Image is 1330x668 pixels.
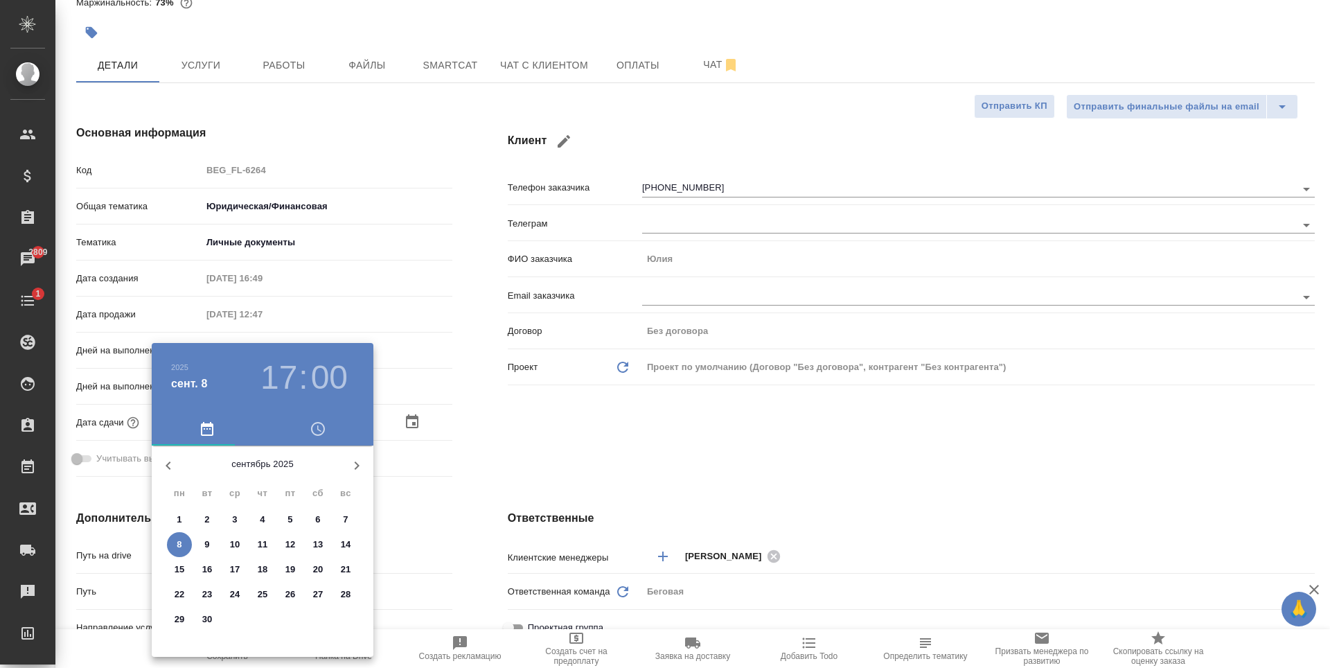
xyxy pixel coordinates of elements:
[333,582,358,607] button: 28
[315,513,320,527] p: 6
[222,486,247,500] span: ср
[311,358,348,397] button: 00
[167,557,192,582] button: 15
[333,557,358,582] button: 21
[260,358,297,397] button: 17
[167,507,192,532] button: 1
[202,588,213,601] p: 23
[195,507,220,532] button: 2
[222,532,247,557] button: 10
[285,538,296,552] p: 12
[260,513,265,527] p: 4
[341,563,351,577] p: 21
[222,582,247,607] button: 24
[250,507,275,532] button: 4
[185,457,340,471] p: сентябрь 2025
[278,582,303,607] button: 26
[313,538,323,552] p: 13
[278,486,303,500] span: пт
[202,563,213,577] p: 16
[222,507,247,532] button: 3
[177,538,181,552] p: 8
[177,513,181,527] p: 1
[230,588,240,601] p: 24
[250,532,275,557] button: 11
[278,557,303,582] button: 19
[305,507,330,532] button: 6
[285,588,296,601] p: 26
[305,532,330,557] button: 13
[175,588,185,601] p: 22
[230,538,240,552] p: 10
[195,557,220,582] button: 16
[175,563,185,577] p: 15
[305,582,330,607] button: 27
[305,486,330,500] span: сб
[258,538,268,552] p: 11
[175,613,185,626] p: 29
[171,376,208,392] button: сент. 8
[333,486,358,500] span: вс
[167,582,192,607] button: 22
[195,486,220,500] span: вт
[278,507,303,532] button: 5
[195,607,220,632] button: 30
[204,513,209,527] p: 2
[258,563,268,577] p: 18
[202,613,213,626] p: 30
[222,557,247,582] button: 17
[305,557,330,582] button: 20
[230,563,240,577] p: 17
[195,532,220,557] button: 9
[232,513,237,527] p: 3
[258,588,268,601] p: 25
[299,358,308,397] h3: :
[250,582,275,607] button: 25
[285,563,296,577] p: 19
[333,507,358,532] button: 7
[333,532,358,557] button: 14
[313,588,323,601] p: 27
[278,532,303,557] button: 12
[171,363,188,371] button: 2025
[341,588,351,601] p: 28
[343,513,348,527] p: 7
[313,563,323,577] p: 20
[195,582,220,607] button: 23
[167,486,192,500] span: пн
[167,532,192,557] button: 8
[287,513,292,527] p: 5
[250,557,275,582] button: 18
[341,538,351,552] p: 14
[250,486,275,500] span: чт
[204,538,209,552] p: 9
[167,607,192,632] button: 29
